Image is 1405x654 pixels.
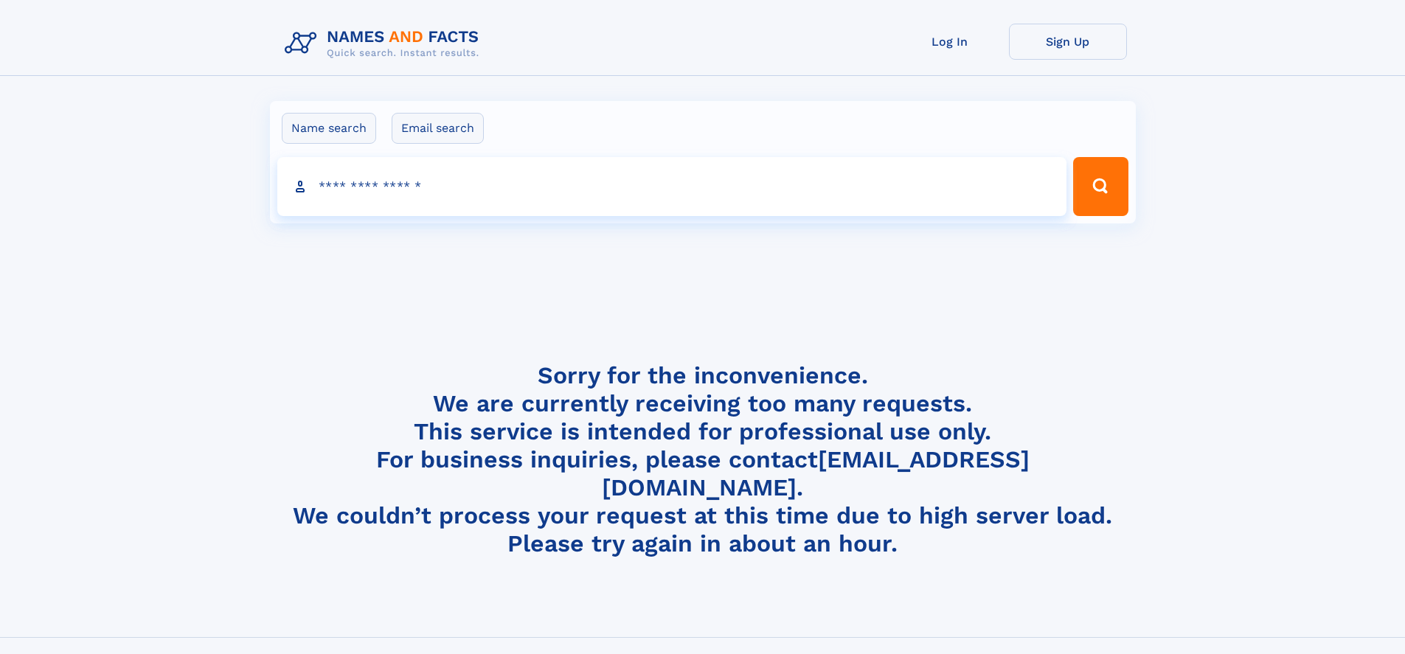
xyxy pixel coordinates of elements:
[1073,157,1128,216] button: Search Button
[1009,24,1127,60] a: Sign Up
[282,113,376,144] label: Name search
[279,361,1127,558] h4: Sorry for the inconvenience. We are currently receiving too many requests. This service is intend...
[279,24,491,63] img: Logo Names and Facts
[891,24,1009,60] a: Log In
[277,157,1067,216] input: search input
[602,445,1030,501] a: [EMAIL_ADDRESS][DOMAIN_NAME]
[392,113,484,144] label: Email search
